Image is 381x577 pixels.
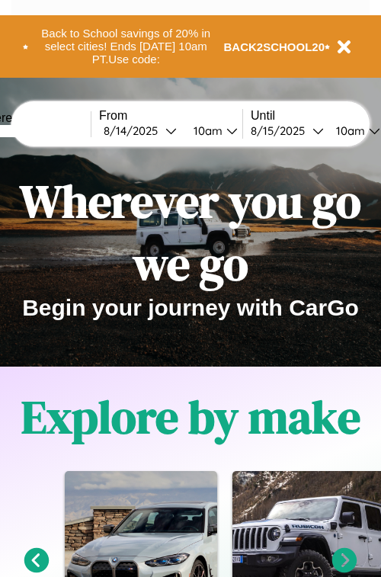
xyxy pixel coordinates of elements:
button: 10am [181,123,242,139]
div: 8 / 15 / 2025 [251,123,312,138]
div: 8 / 14 / 2025 [104,123,165,138]
label: From [99,109,242,123]
button: 8/14/2025 [99,123,181,139]
div: 10am [328,123,369,138]
h1: Explore by make [21,386,360,448]
div: 10am [186,123,226,138]
button: Back to School savings of 20% in select cities! Ends [DATE] 10am PT.Use code: [28,23,224,70]
b: BACK2SCHOOL20 [224,40,325,53]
